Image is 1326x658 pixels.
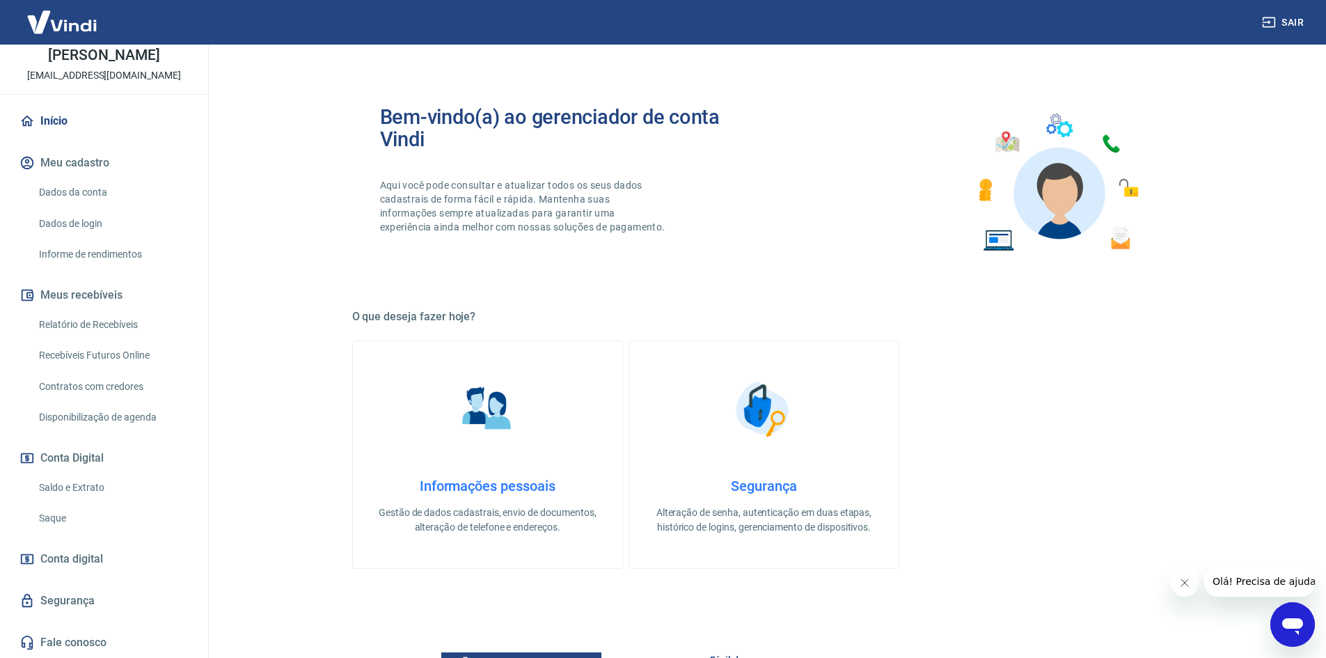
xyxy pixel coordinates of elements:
button: Conta Digital [17,443,191,473]
img: Segurança [729,375,798,444]
iframe: Botão para abrir a janela de mensagens [1270,602,1315,647]
a: Segurança [17,586,191,616]
a: Início [17,106,191,136]
a: Saque [33,504,191,533]
a: Informações pessoaisInformações pessoaisGestão de dados cadastrais, envio de documentos, alteraçã... [352,340,623,569]
img: Informações pessoais [452,375,522,444]
a: Conta digital [17,544,191,574]
p: [EMAIL_ADDRESS][DOMAIN_NAME] [27,68,181,83]
p: Alteração de senha, autenticação em duas etapas, histórico de logins, gerenciamento de dispositivos. [652,506,876,535]
iframe: Mensagem da empresa [1204,566,1315,597]
a: SegurançaSegurançaAlteração de senha, autenticação em duas etapas, histórico de logins, gerenciam... [629,340,899,569]
h4: Segurança [652,478,876,494]
h5: O que deseja fazer hoje? [352,310,1176,324]
span: Conta digital [40,549,103,569]
a: Disponibilização de agenda [33,403,191,432]
h2: Bem-vindo(a) ao gerenciador de conta Vindi [380,106,764,150]
p: Aqui você pode consultar e atualizar todos os seus dados cadastrais de forma fácil e rápida. Mant... [380,178,668,234]
span: Olá! Precisa de ajuda? [8,10,117,21]
a: Contratos com credores [33,373,191,401]
a: Recebíveis Futuros Online [33,341,191,370]
button: Sair [1259,10,1309,36]
a: Dados de login [33,210,191,238]
button: Meus recebíveis [17,280,191,311]
h4: Informações pessoais [375,478,600,494]
p: Gestão de dados cadastrais, envio de documentos, alteração de telefone e endereços. [375,506,600,535]
a: Saldo e Extrato [33,473,191,502]
p: [PERSON_NAME] [48,48,159,63]
a: Dados da conta [33,178,191,207]
iframe: Fechar mensagem [1171,569,1199,597]
a: Fale conosco [17,627,191,658]
img: Vindi [17,1,107,43]
a: Informe de rendimentos [33,240,191,269]
img: Imagem de um avatar masculino com diversos icones exemplificando as funcionalidades do gerenciado... [966,106,1149,260]
button: Meu cadastro [17,148,191,178]
a: Relatório de Recebíveis [33,311,191,339]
